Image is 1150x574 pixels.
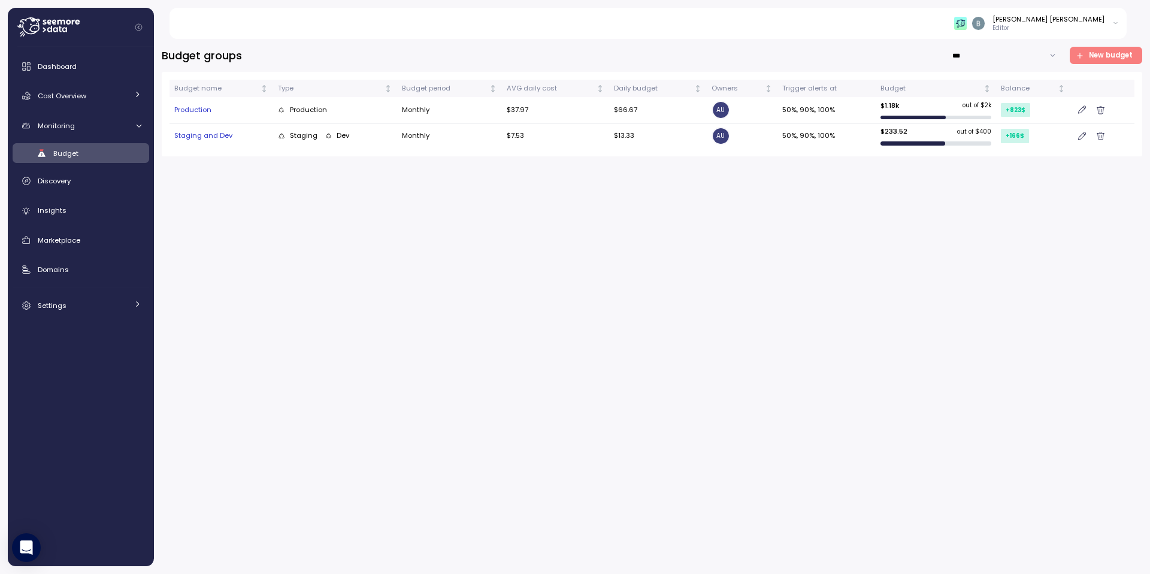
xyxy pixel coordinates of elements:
[38,301,66,310] span: Settings
[325,131,350,141] div: Dev
[609,80,706,97] th: Daily budgetNot sorted
[764,84,773,93] div: Not sorted
[880,83,981,94] div: Budget
[397,97,502,123] td: Monthly
[609,97,706,123] td: $66.67
[38,176,71,186] span: Discovery
[38,121,75,131] span: Monitoring
[162,48,242,63] h3: Budget groups
[782,83,871,94] div: Trigger alerts at
[596,84,604,93] div: Not sorted
[38,265,69,274] span: Domains
[614,83,691,94] div: Daily budget
[972,17,985,29] img: ACg8ocJyWE6xOp1B6yfOOo1RrzZBXz9fCX43NtCsscuvf8X-nP99eg=s96-c
[880,126,907,136] p: $ 233.52
[502,97,609,123] td: $37.97
[1057,84,1066,93] div: Not sorted
[502,80,609,97] th: AVG daily costNot sorted
[38,62,77,71] span: Dashboard
[992,14,1104,24] div: [PERSON_NAME] [PERSON_NAME]
[777,97,876,123] td: 50%, 90%, 100%
[13,294,149,318] a: Settings
[954,17,967,29] img: 65f98ecb31a39d60f1f315eb.PNG
[713,102,729,118] span: AU
[384,84,392,93] div: Not sorted
[53,149,78,158] span: Budget
[174,105,268,116] div: Production
[1001,103,1030,117] div: +823 $
[174,131,268,141] div: Staging and Dev
[13,114,149,138] a: Monitoring
[260,84,268,93] div: Not sorted
[273,80,397,97] th: TypeNot sorted
[880,101,899,110] p: $ 1.18k
[12,533,41,562] div: Open Intercom Messenger
[963,101,991,110] p: out of $ 2k
[278,131,317,141] div: Staging
[131,23,146,32] button: Collapse navigation
[1070,47,1143,64] button: New budget
[13,84,149,108] a: Cost Overview
[13,143,149,163] a: Budget
[174,83,258,94] div: Budget name
[38,91,86,101] span: Cost Overview
[957,128,991,136] p: out of $ 400
[38,206,66,215] span: Insights
[694,84,702,93] div: Not sorted
[278,105,327,116] div: Production
[397,80,502,97] th: Budget periodNot sorted
[170,80,273,97] th: Budget nameNot sorted
[996,80,1070,97] th: BalanceNot sorted
[707,80,777,97] th: OwnersNot sorted
[278,83,382,94] div: Type
[402,83,487,94] div: Budget period
[397,123,502,149] td: Monthly
[712,83,762,94] div: Owners
[502,123,609,149] td: $7.53
[777,123,876,149] td: 50%, 90%, 100%
[713,128,729,144] span: AU
[983,84,991,93] div: Not sorted
[507,83,594,94] div: AVG daily cost
[1001,83,1055,94] div: Balance
[992,24,1104,32] p: Editor
[38,235,80,245] span: Marketplace
[489,84,497,93] div: Not sorted
[13,198,149,222] a: Insights
[1089,47,1133,64] span: New budget
[609,123,706,149] td: $13.33
[876,80,996,97] th: BudgetNot sorted
[13,55,149,78] a: Dashboard
[13,169,149,193] a: Discovery
[13,258,149,282] a: Domains
[1001,129,1029,143] div: +166 $
[13,228,149,252] a: Marketplace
